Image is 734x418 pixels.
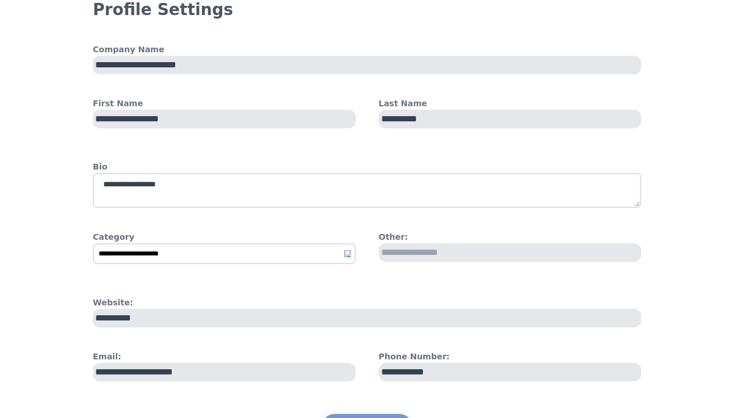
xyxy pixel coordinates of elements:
[93,161,641,173] h4: Bio
[379,231,642,243] h4: Other:
[93,231,356,243] h4: Category
[93,297,641,309] h4: Website:
[93,44,641,56] h4: Company Name
[379,351,642,363] h4: Phone Number:
[379,98,642,110] h4: Last Name
[93,98,356,110] h4: First Name
[93,351,356,363] h4: Email:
